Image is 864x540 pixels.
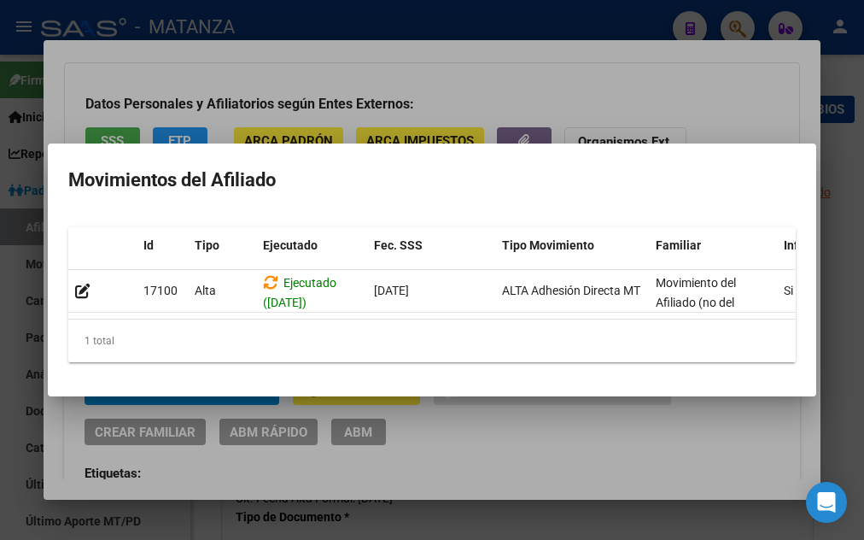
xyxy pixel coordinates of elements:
[68,164,796,197] h2: Movimientos del Afiliado
[374,238,423,252] span: Fec. SSS
[502,238,594,252] span: Tipo Movimiento
[188,227,256,264] datatable-header-cell: Tipo
[256,227,367,264] datatable-header-cell: Ejecutado
[374,284,409,297] span: [DATE]
[656,238,701,252] span: Familiar
[367,227,495,264] datatable-header-cell: Fec. SSS
[143,284,178,297] span: 17100
[195,238,219,252] span: Tipo
[784,284,793,297] span: Si
[656,276,736,329] span: Movimiento del Afiliado (no del grupo)
[195,284,216,297] span: Alta
[649,227,777,264] datatable-header-cell: Familiar
[137,227,188,264] datatable-header-cell: Id
[263,276,336,309] span: Ejecutado ([DATE])
[502,284,640,297] span: ALTA Adhesión Directa MT
[68,320,796,362] div: 1 total
[806,482,847,523] div: Open Intercom Messenger
[495,227,649,264] datatable-header-cell: Tipo Movimiento
[263,238,318,252] span: Ejecutado
[143,238,154,252] span: Id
